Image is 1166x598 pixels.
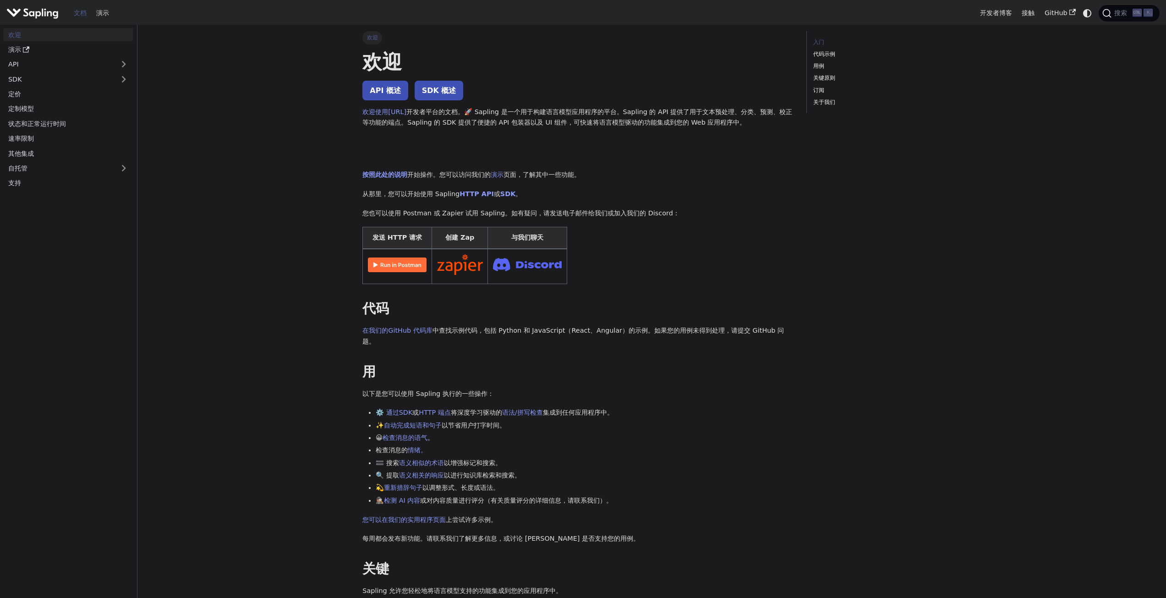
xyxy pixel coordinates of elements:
img: 在 Postman 中运行 [368,258,427,272]
nav: 面包屑 [362,31,793,44]
font: 以下是您可以使用 Sapling 执行的一些操作： [362,390,494,397]
font: 将深度学习驱动的 [451,409,502,416]
a: SDK [500,190,515,198]
a: 文档 [69,6,92,20]
font: 欢迎 [362,50,402,73]
a: 语义相关的响应 [399,472,444,479]
a: 在我们的GitHub 代码库 [362,327,432,334]
a: 语法/拼写检查 [502,409,543,416]
font: 定制模型 [8,105,34,112]
font: SDK [8,76,22,83]
a: 欢迎 [3,28,133,41]
a: 关键原则 [813,74,937,82]
font: 开始操作。您可以访问我们的 [407,171,491,178]
font: 上尝试许多示例 [446,516,491,523]
font: 演示 [96,9,109,16]
a: API [3,58,115,71]
font: 订阅 [813,87,824,93]
font: 您也可以使用 Postman 或 Zapier 试用 Sapling。如有疑问，请发送电子邮件给我们或加入我们的 Discord： [362,209,679,217]
a: 其他集成 [3,147,133,160]
font: 开发者平台的文档 [406,108,458,115]
font: 。 [491,516,497,523]
a: 订阅 [813,86,937,95]
font: 每周都会发布新功能。请联系我们了解更多信息，或讨论 [PERSON_NAME] 是否支持您的用例。 [362,535,640,542]
font: 。 [515,190,522,198]
font: 文档 [74,9,87,16]
a: 关于我们 [813,98,937,107]
a: SDK 概述 [415,81,464,100]
font: ✨ [376,422,384,429]
a: 开发者博客 [975,6,1017,20]
a: 检测 AI 内容 [384,497,420,504]
button: 展开侧边栏类别“SDK” [115,72,133,86]
a: 定制模型 [3,102,133,115]
kbd: K [1144,9,1153,17]
font: API 概述 [370,86,401,95]
a: 演示 [91,6,114,20]
font: 开发者博客 [980,9,1012,16]
font: 关键原则 [813,75,835,81]
a: API 概述 [362,81,408,100]
font: 。 [427,434,434,441]
font: 自托管 [8,165,27,172]
a: 用例 [813,62,937,71]
font: 您可以在我们的实用程序页面 [362,516,446,523]
font: 。🚀 Sapling 是一个用于构建语言模型应用程序的平台。Sapling 的 API 提供了用于文本预处理、分类、预测、校正等功能的端点。Sapling 的 SDK 提供了便捷的 API 包装... [362,108,792,126]
font: 🕵🏽‍♀️ [376,497,384,504]
font: 支持 [8,179,21,187]
a: 定价 [3,88,133,101]
font: ⚙️ 通过SDK [376,409,412,416]
img: Sapling.ai [6,6,59,20]
a: 情绪。 [408,446,427,454]
font: ，包括 Python 和 JavaScript（React、Angular）的示例。如果您的用例未得到处理，请提交 GitHub 问题。 [362,327,784,345]
font: 代码 [362,301,389,316]
font: SDK 概述 [422,86,456,95]
font: 以进行知识库检索和搜索。 [444,472,521,479]
font: 发送 HTTP 请求 [372,234,422,241]
button: 搜索 (Ctrl+K) [1099,5,1160,22]
a: 按照此处的说明 [362,171,407,178]
font: 。 [607,409,613,416]
font: 与我们聊天 [511,234,543,241]
font: 或 [494,190,500,198]
a: 接触 [1017,6,1040,20]
font: 欢迎 [8,31,21,38]
a: 语义相似的术语 [399,459,444,466]
font: 关于我们 [813,99,835,105]
a: 欢迎使用[URL] [362,108,406,115]
font: 自动完成短语和句子 [384,422,442,429]
a: 代码示例 [813,50,937,59]
font: 🔍 提取 [376,472,399,479]
font: 代码示例 [813,51,835,57]
img: 加入 Discord [493,255,562,274]
a: 状态和正常运行时间 [3,117,133,130]
a: 自托管 [3,162,133,175]
font: 状态和正常运行时间 [8,120,66,127]
font: 。 [574,171,580,178]
font: 以调整形式、长度或语法。 [422,484,499,491]
font: 欢迎 [367,34,378,41]
font: 或 [412,409,419,416]
button: 在暗模式和亮模式之间切换（当前为系统模式） [1080,6,1094,20]
font: 😀 [376,434,383,441]
a: 演示 [491,171,504,178]
font: Sapling 允许您轻松地将语言模型支持的功能集成到您的应用程序中。 [362,587,562,594]
a: HTTP 端点 [419,409,450,416]
a: 重新措辞句子 [384,484,422,491]
a: 检查消息的语气 [383,434,427,441]
font: 🟰 搜索 [376,459,399,466]
a: Sapling.ai [6,6,62,20]
font: 速率限制 [8,135,34,142]
font: 用例 [813,63,824,69]
font: 定价 [8,90,21,98]
a: 支持 [3,176,133,190]
a: HTTP API [460,190,494,198]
